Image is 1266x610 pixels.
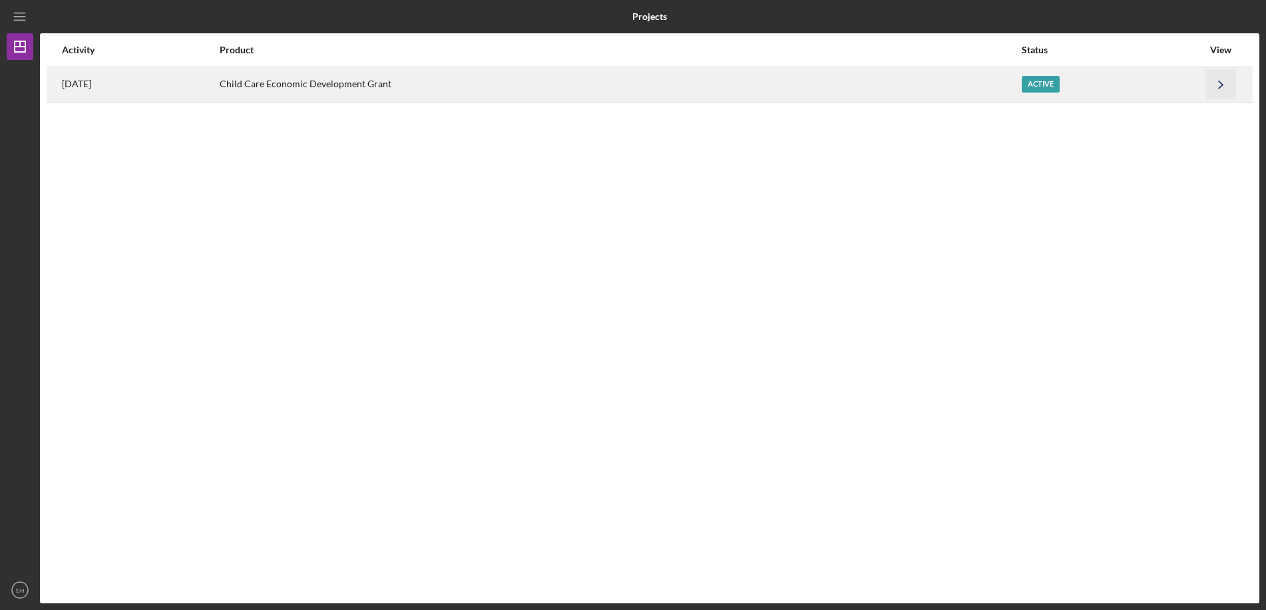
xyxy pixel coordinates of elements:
div: Status [1022,45,1203,55]
time: 2025-06-29 04:52 [62,79,91,89]
div: View [1204,45,1237,55]
div: Activity [62,45,218,55]
div: Product [220,45,1021,55]
b: Projects [632,11,667,22]
button: SH [7,577,33,603]
text: SH [15,587,24,594]
div: Active [1022,76,1060,93]
div: Child Care Economic Development Grant [220,68,1021,101]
